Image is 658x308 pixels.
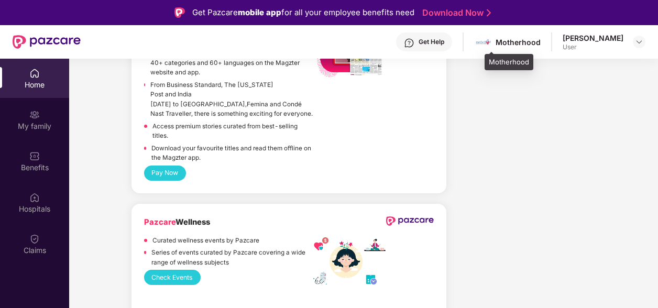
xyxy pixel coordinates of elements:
button: Check Events [144,270,201,285]
div: Get Pazcare for all your employee benefits need [192,6,414,19]
img: svg+xml;base64,PHN2ZyBpZD0iQmVuZWZpdHMiIHhtbG5zPSJodHRwOi8vd3d3LnczLm9yZy8yMDAwL3N2ZyIgd2lkdGg9Ij... [29,151,40,161]
b: Wellness [144,217,210,227]
img: Logo [174,7,185,18]
img: svg+xml;base64,PHN2ZyBpZD0iSGVscC0zMngzMiIgeG1sbnM9Imh0dHA6Ly93d3cudzMub3JnLzIwMDAvc3ZnIiB3aWR0aD... [404,38,414,48]
a: Download Now [422,7,488,18]
img: svg+xml;base64,PHN2ZyBpZD0iQ2xhaW0iIHhtbG5zPSJodHRwOi8vd3d3LnczLm9yZy8yMDAwL3N2ZyIgd2lkdGg9IjIwIi... [29,234,40,244]
img: newPazcareLogo.svg [386,216,434,226]
img: svg+xml;base64,PHN2ZyBpZD0iRHJvcGRvd24tMzJ4MzIiIHhtbG5zPSJodHRwOi8vd3d3LnczLm9yZy8yMDAwL3N2ZyIgd2... [635,38,643,46]
span: Pazcare [144,217,176,227]
div: Motherhood [485,54,533,71]
img: New Pazcare Logo [13,35,81,49]
img: svg+xml;base64,PHN2ZyB3aWR0aD0iMjAiIGhlaWdodD0iMjAiIHZpZXdCb3g9IjAgMCAyMCAyMCIgZmlsbD0ibm9uZSIgeG... [29,109,40,120]
img: svg+xml;base64,PHN2ZyBpZD0iSG9zcGl0YWxzIiB4bWxucz0iaHR0cDovL3d3dy53My5vcmcvMjAwMC9zdmciIHdpZHRoPS... [29,192,40,203]
button: Pay Now [144,166,186,181]
div: [PERSON_NAME] [563,33,623,43]
img: motherhood%20_%20logo.png [476,35,491,50]
div: Get Help [419,38,444,46]
img: wellness_mobile.png [313,237,386,287]
p: Upskill your knowledge by reading popular titles across 40+ categories and 60+ languages on the M... [150,48,313,77]
p: Series of events curated by Pazcare covering a wide range of wellness subjects [151,248,313,267]
img: Stroke [487,7,491,18]
p: From Business Standard, The [US_STATE] Post and India [DATE] to [GEOGRAPHIC_DATA],Femina and Cond... [150,80,313,119]
div: Motherhood [496,37,541,47]
div: User [563,43,623,51]
p: Access premium stories curated from best-selling titles. [152,122,313,141]
p: Download your favourite titles and read them offline on the Magzter app. [151,144,313,163]
p: Curated wellness events by Pazcare [152,236,259,245]
img: svg+xml;base64,PHN2ZyBpZD0iSG9tZSIgeG1sbnM9Imh0dHA6Ly93d3cudzMub3JnLzIwMDAvc3ZnIiB3aWR0aD0iMjAiIG... [29,68,40,79]
strong: mobile app [238,7,281,17]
